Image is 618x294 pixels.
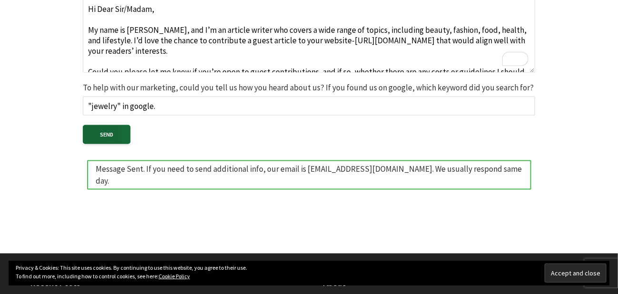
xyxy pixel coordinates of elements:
[83,125,130,144] input: Send
[545,264,607,283] input: Accept and close
[83,84,535,116] label: To help with our marketing, could you tell us how you heard about us? If you found us on google, ...
[9,261,609,285] div: Privacy & Cookies: This site uses cookies. By continuing to use this website, you agree to their ...
[87,160,531,190] div: Message Sent. If you need to send additional info, our email is [EMAIL_ADDRESS][DOMAIN_NAME]. We ...
[159,273,190,280] a: Cookie Policy
[83,97,535,116] input: To help with our marketing, could you tell us how you heard about us? If you found us on google, ...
